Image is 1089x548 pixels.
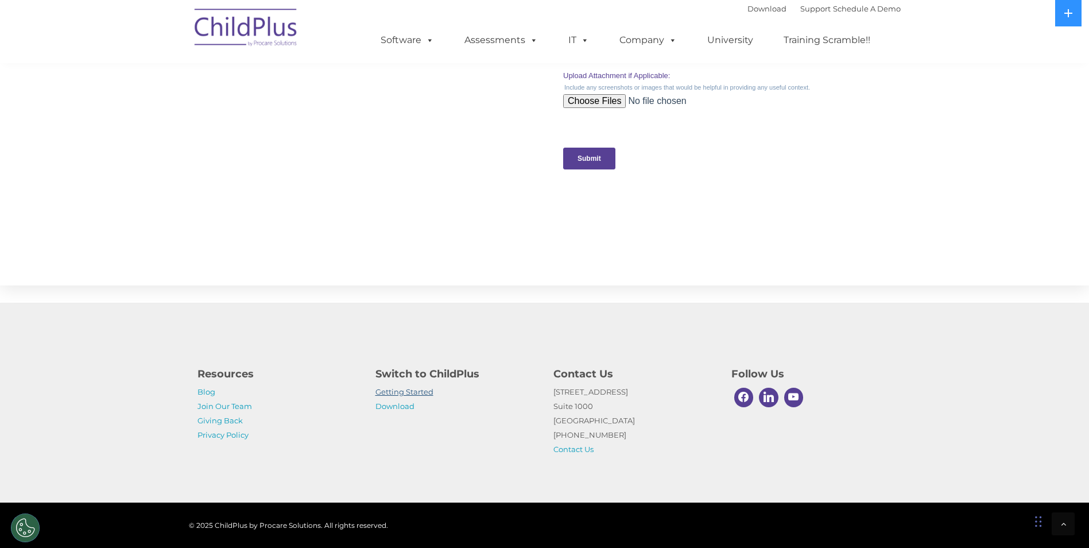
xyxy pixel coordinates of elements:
a: IT [557,29,600,52]
a: Download [375,402,414,411]
a: Youtube [781,385,807,410]
span: © 2025 ChildPlus by Procare Solutions. All rights reserved. [189,521,388,530]
p: [STREET_ADDRESS] Suite 1000 [GEOGRAPHIC_DATA] [PHONE_NUMBER] [553,385,714,457]
div: Drag [1035,504,1042,539]
a: Download [747,4,786,13]
h4: Contact Us [553,366,714,382]
h4: Follow Us [731,366,892,382]
a: Contact Us [553,445,594,454]
a: Linkedin [756,385,781,410]
a: Facebook [731,385,757,410]
iframe: Chat Widget [1032,493,1089,548]
h4: Switch to ChildPlus [375,366,536,382]
a: Support [800,4,831,13]
img: ChildPlus by Procare Solutions [189,1,304,58]
a: Training Scramble!! [772,29,882,52]
span: Last name [160,76,195,84]
button: Cookies Settings [11,514,40,542]
h4: Resources [197,366,358,382]
a: Assessments [453,29,549,52]
a: Software [369,29,445,52]
a: Join Our Team [197,402,252,411]
span: Phone number [160,123,208,132]
a: University [696,29,765,52]
a: Privacy Policy [197,430,249,439]
a: Company [608,29,688,52]
font: | [747,4,901,13]
a: Giving Back [197,416,243,425]
a: Schedule A Demo [833,4,901,13]
a: Blog [197,387,215,396]
a: Getting Started [375,387,433,396]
